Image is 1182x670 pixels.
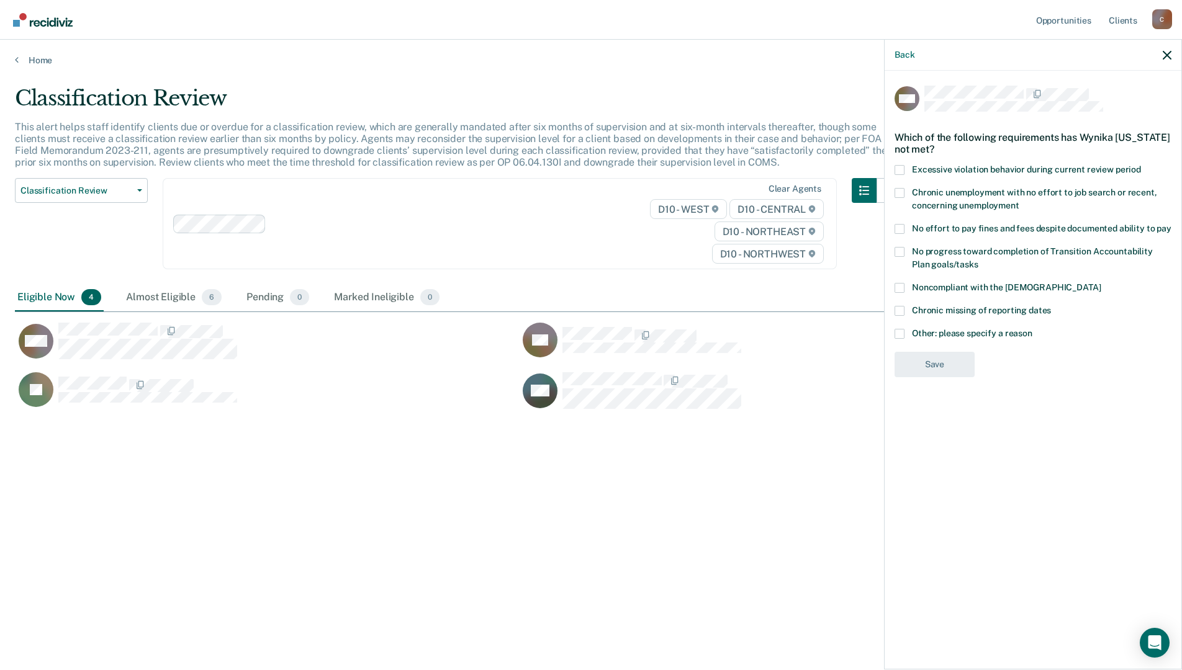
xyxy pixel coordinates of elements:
[15,86,901,121] div: Classification Review
[912,187,1157,210] span: Chronic unemployment with no effort to job search or recent, concerning unemployment
[15,121,887,169] p: This alert helps staff identify clients due or overdue for a classification review, which are gen...
[729,199,824,219] span: D10 - CENTRAL
[519,372,1023,421] div: CaseloadOpportunityCell-0776022
[912,223,1171,233] span: No effort to pay fines and fees despite documented ability to pay
[332,284,442,311] div: Marked Ineligible
[895,50,914,60] button: Back
[769,184,821,194] div: Clear agents
[715,221,824,241] span: D10 - NORTHEAST
[81,289,101,305] span: 4
[912,305,1051,315] span: Chronic missing of reporting dates
[20,185,132,196] span: Classification Review
[124,284,224,311] div: Almost Eligible
[13,13,73,27] img: Recidiviz
[202,289,222,305] span: 6
[1152,9,1172,29] button: Profile dropdown button
[912,282,1101,292] span: Noncompliant with the [DEMOGRAPHIC_DATA]
[420,289,440,305] span: 0
[519,322,1023,372] div: CaseloadOpportunityCell-0784431
[1152,9,1172,29] div: C
[15,55,1167,66] a: Home
[1140,628,1170,658] div: Open Intercom Messenger
[244,284,312,311] div: Pending
[712,244,824,264] span: D10 - NORTHWEST
[912,164,1141,174] span: Excessive violation behavior during current review period
[895,122,1171,165] div: Which of the following requirements has Wynika [US_STATE] not met?
[650,199,727,219] span: D10 - WEST
[912,328,1032,338] span: Other: please specify a reason
[290,289,309,305] span: 0
[912,246,1153,269] span: No progress toward completion of Transition Accountability Plan goals/tasks
[895,352,975,377] button: Save
[15,284,104,311] div: Eligible Now
[15,372,519,421] div: CaseloadOpportunityCell-0390428
[15,322,519,372] div: CaseloadOpportunityCell-0825931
